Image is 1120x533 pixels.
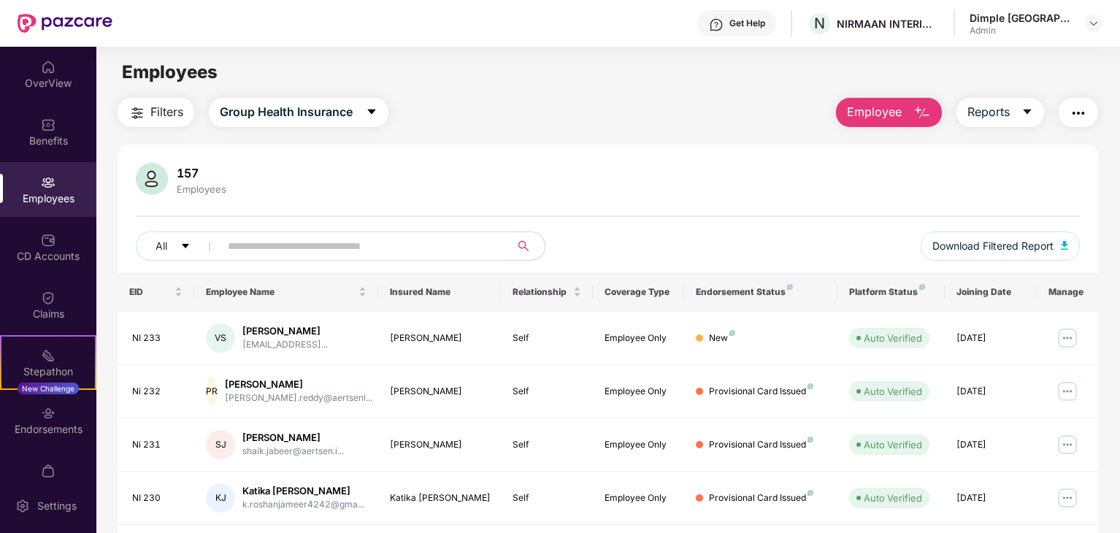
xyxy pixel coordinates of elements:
div: Self [513,491,581,505]
div: NI 230 [132,491,183,505]
div: [PERSON_NAME] [390,385,489,399]
div: shaik.jabeer@aertsen.i... [242,445,344,459]
button: Allcaret-down [136,231,225,261]
img: svg+xml;base64,PHN2ZyB4bWxucz0iaHR0cDovL3d3dy53My5vcmcvMjAwMC9zdmciIHdpZHRoPSI4IiBoZWlnaHQ9IjgiIH... [787,284,793,290]
img: svg+xml;base64,PHN2ZyB4bWxucz0iaHR0cDovL3d3dy53My5vcmcvMjAwMC9zdmciIHdpZHRoPSI4IiBoZWlnaHQ9IjgiIH... [808,437,813,442]
img: svg+xml;base64,PHN2ZyB4bWxucz0iaHR0cDovL3d3dy53My5vcmcvMjAwMC9zdmciIHhtbG5zOnhsaW5rPSJodHRwOi8vd3... [136,163,168,195]
img: manageButton [1056,486,1079,510]
div: PR [206,377,218,406]
span: Employee [847,103,902,121]
div: [DATE] [956,385,1025,399]
div: Employee Only [605,331,673,345]
button: search [509,231,545,261]
div: [DATE] [956,331,1025,345]
img: svg+xml;base64,PHN2ZyBpZD0iTXlfT3JkZXJzIiBkYXRhLW5hbWU9Ik15IE9yZGVycyIgeG1sbnM9Imh0dHA6Ly93d3cudz... [41,464,55,478]
div: Katika [PERSON_NAME] [390,491,489,505]
img: svg+xml;base64,PHN2ZyB4bWxucz0iaHR0cDovL3d3dy53My5vcmcvMjAwMC9zdmciIHdpZHRoPSIyNCIgaGVpZ2h0PSIyNC... [129,104,146,122]
img: svg+xml;base64,PHN2ZyBpZD0iSG9tZSIgeG1sbnM9Imh0dHA6Ly93d3cudzMub3JnLzIwMDAvc3ZnIiB3aWR0aD0iMjAiIG... [41,60,55,74]
div: Employees [174,183,229,195]
th: EID [118,272,194,312]
button: Employee [836,98,942,127]
img: manageButton [1056,326,1079,350]
span: search [509,240,537,252]
img: svg+xml;base64,PHN2ZyB4bWxucz0iaHR0cDovL3d3dy53My5vcmcvMjAwMC9zdmciIHdpZHRoPSIyMSIgaGVpZ2h0PSIyMC... [41,348,55,363]
img: svg+xml;base64,PHN2ZyBpZD0iSGVscC0zMngzMiIgeG1sbnM9Imh0dHA6Ly93d3cudzMub3JnLzIwMDAvc3ZnIiB3aWR0aD... [709,18,724,32]
div: Self [513,438,581,452]
div: k.roshanjameer4242@gma... [242,498,364,512]
span: Employees [122,61,218,83]
div: Dimple [GEOGRAPHIC_DATA] [PERSON_NAME] [970,11,1072,25]
div: Employee Only [605,385,673,399]
span: All [156,238,167,254]
div: [EMAIL_ADDRESS]... [242,338,328,352]
div: VS [206,323,235,353]
img: svg+xml;base64,PHN2ZyBpZD0iRHJvcGRvd24tMzJ4MzIiIHhtbG5zPSJodHRwOi8vd3d3LnczLm9yZy8yMDAwL3N2ZyIgd2... [1088,18,1100,29]
th: Manage [1037,272,1098,312]
img: svg+xml;base64,PHN2ZyB4bWxucz0iaHR0cDovL3d3dy53My5vcmcvMjAwMC9zdmciIHdpZHRoPSI4IiBoZWlnaHQ9IjgiIH... [808,383,813,389]
span: Download Filtered Report [932,238,1054,254]
img: svg+xml;base64,PHN2ZyB4bWxucz0iaHR0cDovL3d3dy53My5vcmcvMjAwMC9zdmciIHdpZHRoPSI4IiBoZWlnaHQ9IjgiIH... [919,284,925,290]
div: [PERSON_NAME] [242,431,344,445]
span: N [814,15,825,32]
div: KJ [206,483,235,513]
div: [PERSON_NAME] [390,331,489,345]
div: Auto Verified [864,384,922,399]
div: [PERSON_NAME] [242,324,328,338]
span: Filters [150,103,183,121]
div: [PERSON_NAME] [225,377,372,391]
span: caret-down [180,241,191,253]
div: Endorsement Status [696,286,826,298]
div: Provisional Card Issued [709,385,813,399]
th: Coverage Type [593,272,685,312]
div: Katika [PERSON_NAME] [242,484,364,498]
img: New Pazcare Logo [18,14,112,33]
div: Provisional Card Issued [709,438,813,452]
div: Auto Verified [864,331,922,345]
img: manageButton [1056,433,1079,456]
div: Employee Only [605,491,673,505]
div: [PERSON_NAME] [390,438,489,452]
div: Auto Verified [864,437,922,452]
div: New Challenge [18,383,79,394]
div: New [709,331,735,345]
img: svg+xml;base64,PHN2ZyB4bWxucz0iaHR0cDovL3d3dy53My5vcmcvMjAwMC9zdmciIHdpZHRoPSIyNCIgaGVpZ2h0PSIyNC... [1070,104,1087,122]
div: Ni 231 [132,438,183,452]
div: Admin [970,25,1072,37]
div: Auto Verified [864,491,922,505]
div: SJ [206,430,235,459]
img: svg+xml;base64,PHN2ZyBpZD0iQ0RfQWNjb3VudHMiIGRhdGEtbmFtZT0iQ0QgQWNjb3VudHMiIHhtbG5zPSJodHRwOi8vd3... [41,233,55,248]
img: svg+xml;base64,PHN2ZyBpZD0iQmVuZWZpdHMiIHhtbG5zPSJodHRwOi8vd3d3LnczLm9yZy8yMDAwL3N2ZyIgd2lkdGg9Ij... [41,118,55,132]
button: Filters [118,98,194,127]
div: Get Help [729,18,765,29]
span: EID [129,286,172,298]
button: Download Filtered Report [921,231,1080,261]
span: Employee Name [206,286,356,298]
div: Self [513,331,581,345]
div: [DATE] [956,438,1025,452]
button: Reportscaret-down [956,98,1044,127]
div: NIRMAAN INTERIORS PROJECTS PRIVATE LIMITED [837,17,939,31]
div: Ni 232 [132,385,183,399]
div: NI 233 [132,331,183,345]
div: Employee Only [605,438,673,452]
img: manageButton [1056,380,1079,403]
span: caret-down [366,106,377,119]
img: svg+xml;base64,PHN2ZyB4bWxucz0iaHR0cDovL3d3dy53My5vcmcvMjAwMC9zdmciIHhtbG5zOnhsaW5rPSJodHRwOi8vd3... [1061,241,1068,250]
div: Settings [33,499,81,513]
img: svg+xml;base64,PHN2ZyBpZD0iRW5kb3JzZW1lbnRzIiB4bWxucz0iaHR0cDovL3d3dy53My5vcmcvMjAwMC9zdmciIHdpZH... [41,406,55,421]
span: Reports [967,103,1010,121]
div: [PERSON_NAME].reddy@aertsenl... [225,391,372,405]
img: svg+xml;base64,PHN2ZyB4bWxucz0iaHR0cDovL3d3dy53My5vcmcvMjAwMC9zdmciIHdpZHRoPSI4IiBoZWlnaHQ9IjgiIH... [808,490,813,496]
img: svg+xml;base64,PHN2ZyBpZD0iQ2xhaW0iIHhtbG5zPSJodHRwOi8vd3d3LnczLm9yZy8yMDAwL3N2ZyIgd2lkdGg9IjIwIi... [41,291,55,305]
img: svg+xml;base64,PHN2ZyB4bWxucz0iaHR0cDovL3d3dy53My5vcmcvMjAwMC9zdmciIHhtbG5zOnhsaW5rPSJodHRwOi8vd3... [913,104,931,122]
div: Platform Status [849,286,933,298]
th: Joining Date [945,272,1037,312]
span: caret-down [1021,106,1033,119]
img: svg+xml;base64,PHN2ZyB4bWxucz0iaHR0cDovL3d3dy53My5vcmcvMjAwMC9zdmciIHdpZHRoPSI4IiBoZWlnaHQ9IjgiIH... [729,330,735,336]
img: svg+xml;base64,PHN2ZyBpZD0iRW1wbG95ZWVzIiB4bWxucz0iaHR0cDovL3d3dy53My5vcmcvMjAwMC9zdmciIHdpZHRoPS... [41,175,55,190]
th: Insured Name [378,272,501,312]
span: Group Health Insurance [220,103,353,121]
span: Relationship [513,286,570,298]
div: [DATE] [956,491,1025,505]
th: Relationship [501,272,593,312]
